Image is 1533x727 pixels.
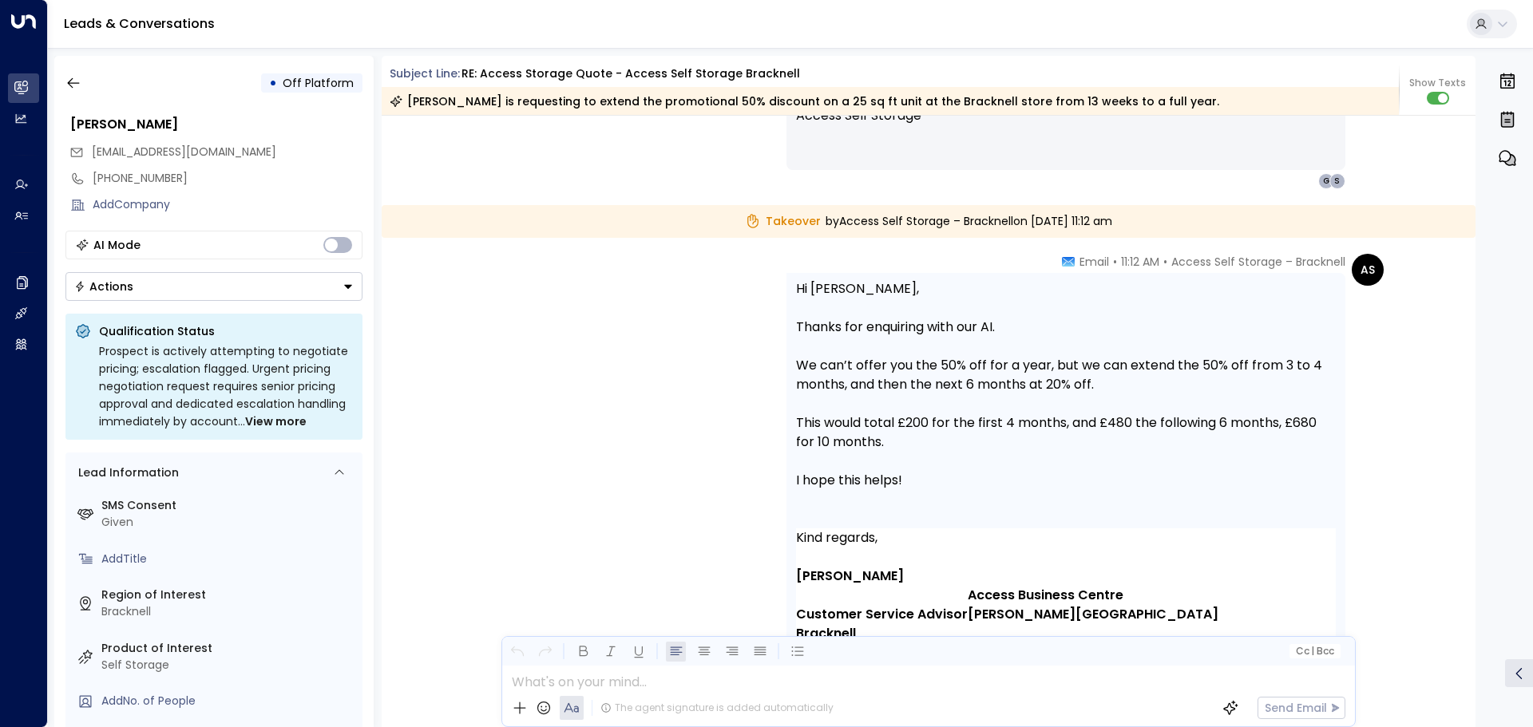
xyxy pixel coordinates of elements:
[101,640,356,657] label: Product of Interest
[70,115,362,134] div: [PERSON_NAME]
[535,642,555,662] button: Redo
[93,170,362,187] div: [PHONE_NUMBER]
[64,14,215,33] a: Leads & Conversations
[461,65,800,82] div: RE: Access Storage Quote - Access Self Storage Bracknell
[73,464,179,481] div: Lead Information
[1171,254,1345,270] span: Access Self Storage – Bracknell
[796,318,995,337] span: Thanks for enquiring with our AI.
[101,603,356,620] div: Bracknell
[1409,76,1466,90] span: Show Texts
[390,93,1219,109] div: [PERSON_NAME] is requesting to extend the promotional 50% discount on a 25 sq ft unit at the Brac...
[93,196,362,213] div: AddCompany
[1295,646,1333,657] span: Cc Bcc
[796,279,919,298] span: Hi [PERSON_NAME],
[101,514,356,531] div: Given
[101,551,356,567] div: AddTitle
[245,413,307,430] span: View more
[269,69,277,97] div: •
[796,356,1336,394] span: We can’t offer you the 50% off for a year, but we can extend the 50% off from 3 to 4 months, and ...
[101,497,356,514] label: SMS Consent
[1079,254,1109,270] span: Email
[796,567,904,586] span: [PERSON_NAME]
[600,701,834,715] div: The agent signature is added automatically
[1121,254,1159,270] span: 11:12 AM
[101,693,356,709] div: AddNo. of People
[1163,254,1167,270] span: •
[65,272,362,301] div: Button group with a nested menu
[283,75,354,91] span: Off Platform
[1352,254,1384,286] div: AS
[796,605,968,624] span: Customer Service Advisor
[796,624,856,643] span: Bracknell
[99,342,353,430] div: Prospect is actively attempting to negotiate pricing; escalation flagged. Urgent pricing negotiat...
[101,657,356,674] div: Self Storage
[92,144,276,160] span: teddyjbowers@gmail.com
[1289,644,1340,659] button: Cc|Bcc
[507,642,527,662] button: Undo
[1329,173,1345,189] div: S
[1113,254,1117,270] span: •
[1318,173,1334,189] div: G
[92,144,276,160] span: [EMAIL_ADDRESS][DOMAIN_NAME]
[796,471,902,490] span: I hope this helps!
[74,279,133,294] div: Actions
[796,106,921,125] span: Access Self Storage
[745,213,821,230] span: Takeover
[796,413,1336,452] span: This would total £200 for the first 4 months, and £480 the following 6 months, £680 for 10 months.
[65,272,362,301] button: Actions
[968,586,1218,624] span: Access Business Centre [PERSON_NAME][GEOGRAPHIC_DATA]
[382,205,1476,238] div: by Access Self Storage – Bracknell on [DATE] 11:12 am
[93,237,141,253] div: AI Mode
[101,587,356,603] label: Region of Interest
[796,528,877,547] span: Kind regards,
[99,323,353,339] p: Qualification Status
[390,65,460,81] span: Subject Line:
[1311,646,1314,657] span: |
